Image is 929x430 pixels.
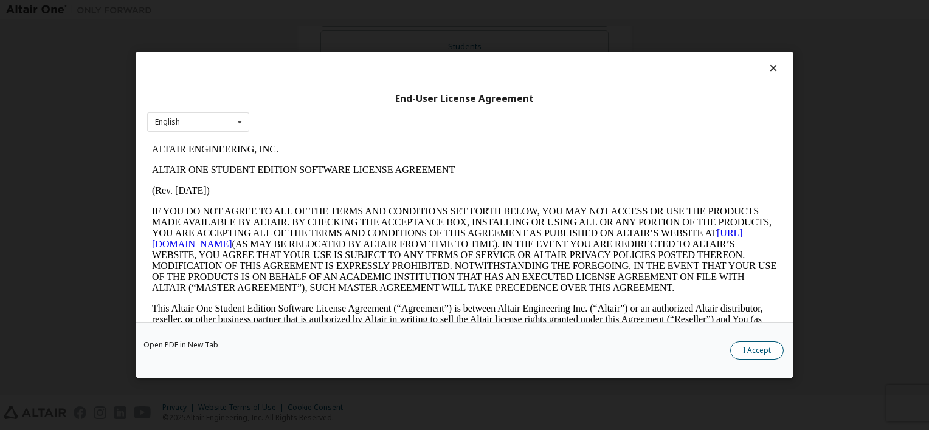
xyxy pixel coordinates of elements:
[147,93,782,105] div: End-User License Agreement
[143,342,218,349] a: Open PDF in New Tab
[5,67,630,154] p: IF YOU DO NOT AGREE TO ALL OF THE TERMS AND CONDITIONS SET FORTH BELOW, YOU MAY NOT ACCESS OR USE...
[730,342,784,360] button: I Accept
[155,118,180,126] div: English
[5,5,630,16] p: ALTAIR ENGINEERING, INC.
[5,164,630,208] p: This Altair One Student Edition Software License Agreement (“Agreement”) is between Altair Engine...
[5,46,630,57] p: (Rev. [DATE])
[5,26,630,36] p: ALTAIR ONE STUDENT EDITION SOFTWARE LICENSE AGREEMENT
[5,89,596,110] a: [URL][DOMAIN_NAME]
